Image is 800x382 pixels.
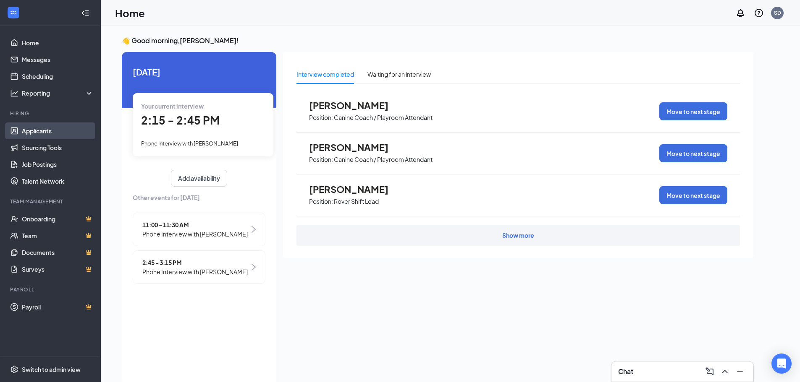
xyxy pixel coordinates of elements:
p: Position: [309,197,333,205]
p: Position: [309,114,333,122]
a: PayrollCrown [22,299,94,315]
div: Switch to admin view [22,365,81,374]
div: Show more [502,231,534,239]
a: Sourcing Tools [22,139,94,156]
svg: QuestionInfo [754,8,764,18]
span: [PERSON_NAME] [309,142,401,153]
svg: Settings [10,365,18,374]
a: Applicants [22,122,94,139]
span: [PERSON_NAME] [309,100,401,111]
button: ChevronUp [718,365,732,378]
span: Phone Interview with [PERSON_NAME] [141,140,238,147]
span: Your current interview [141,102,204,110]
svg: WorkstreamLogo [9,8,18,17]
span: Phone Interview with [PERSON_NAME] [142,229,248,239]
div: Waiting for an interview [367,70,431,79]
p: Position: [309,156,333,164]
a: DocumentsCrown [22,244,94,261]
div: Open Intercom Messenger [771,353,792,374]
div: Interview completed [296,70,354,79]
svg: Minimize [735,366,745,377]
a: TeamCrown [22,227,94,244]
button: Move to next stage [659,186,727,204]
h3: 👋 Good morning, [PERSON_NAME] ! [122,36,753,45]
button: Move to next stage [659,144,727,162]
button: Move to next stage [659,102,727,120]
div: Hiring [10,110,92,117]
button: Add availability [171,170,227,187]
a: Talent Network [22,173,94,190]
h1: Home [115,6,145,20]
div: SD [774,9,781,16]
span: Other events for [DATE] [133,193,265,202]
a: SurveysCrown [22,261,94,278]
div: Payroll [10,286,92,293]
span: [DATE] [133,65,265,78]
button: Minimize [733,365,747,378]
a: Home [22,34,94,51]
p: Canine Coach / Playroom Attendant [334,156,433,164]
div: Reporting [22,89,94,97]
p: Canine Coach / Playroom Attendant [334,114,433,122]
svg: Analysis [10,89,18,97]
div: Team Management [10,198,92,205]
span: 2:45 - 3:15 PM [142,258,248,267]
a: Job Postings [22,156,94,173]
svg: ChevronUp [720,366,730,377]
a: OnboardingCrown [22,210,94,227]
a: Messages [22,51,94,68]
svg: ComposeMessage [705,366,715,377]
span: 11:00 - 11:30 AM [142,220,248,229]
button: ComposeMessage [703,365,716,378]
a: Scheduling [22,68,94,85]
span: 2:15 - 2:45 PM [141,113,220,127]
svg: Collapse [81,9,89,17]
p: Rover Shift Lead [334,197,379,205]
span: [PERSON_NAME] [309,184,401,195]
svg: Notifications [735,8,745,18]
h3: Chat [618,367,633,376]
span: Phone Interview with [PERSON_NAME] [142,267,248,276]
